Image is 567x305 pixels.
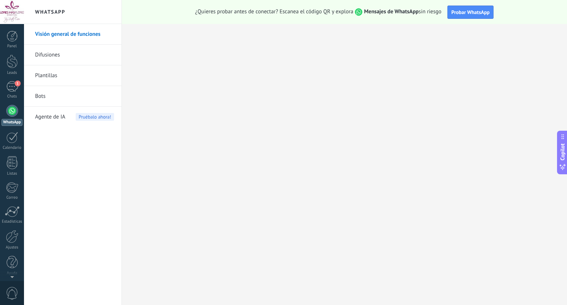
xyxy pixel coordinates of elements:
[1,195,23,200] div: Correo
[195,8,441,16] span: ¿Quieres probar antes de conectar? Escanea el código QR y explora sin riesgo
[35,107,114,127] a: Agente de IAPruébalo ahora!
[1,94,23,99] div: Chats
[1,145,23,150] div: Calendario
[24,24,121,45] li: Visión general de funciones
[1,245,23,250] div: Ajustes
[1,44,23,49] div: Panel
[447,6,494,19] button: Probar WhatsApp
[559,144,566,161] span: Copilot
[24,45,121,65] li: Difusiones
[35,45,114,65] a: Difusiones
[364,8,419,15] strong: Mensajes de WhatsApp
[1,171,23,176] div: Listas
[35,24,114,45] a: Visión general de funciones
[1,71,23,75] div: Leads
[1,219,23,224] div: Estadísticas
[76,113,114,121] span: Pruébalo ahora!
[35,107,65,127] span: Agente de IA
[24,65,121,86] li: Plantillas
[1,119,23,126] div: WhatsApp
[35,86,114,107] a: Bots
[451,9,490,16] span: Probar WhatsApp
[35,65,114,86] a: Plantillas
[15,80,21,86] span: 1
[24,86,121,107] li: Bots
[24,107,121,127] li: Agente de IA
